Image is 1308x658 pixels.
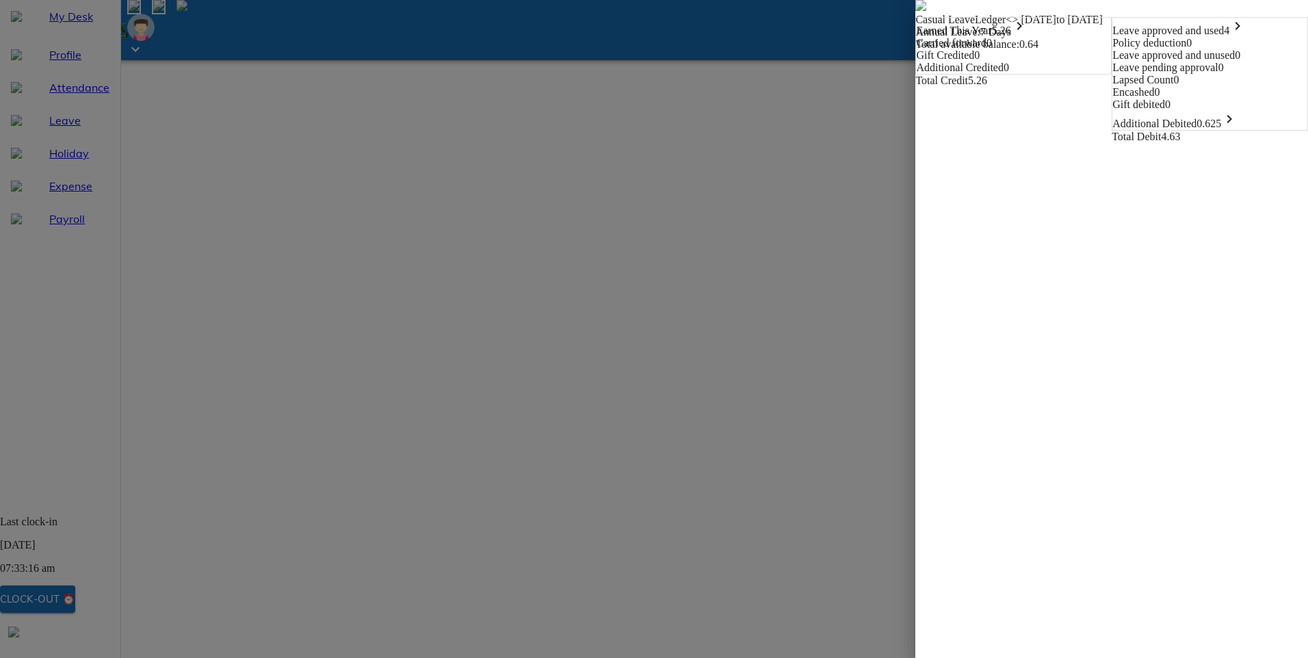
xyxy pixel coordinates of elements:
[1155,86,1160,98] span: 0
[916,37,986,49] span: Carried forward
[1229,18,1246,34] i: keyboard_arrow_right
[1112,118,1196,129] span: Additional Debited
[1112,49,1235,61] span: Leave approved and unused
[916,49,974,61] span: Gift Credited
[968,75,987,86] span: 5.26
[992,25,1028,36] span: 5.26
[1112,25,1224,36] span: Leave approved and used
[916,62,1004,73] span: Additional Credited
[986,37,992,49] span: 0
[1165,98,1170,110] span: 0
[1186,37,1192,49] span: 0
[916,25,991,36] span: Earned This Year
[1112,131,1161,142] span: Total Debit
[1224,25,1246,36] span: 4
[1112,37,1186,49] span: Policy deduction
[1112,62,1218,73] span: Leave pending approval
[1011,18,1028,34] i: keyboard_arrow_right
[1196,118,1238,129] span: 0.625
[915,75,968,86] span: Total Credit
[915,14,1103,25] span: Casual Leave Ledger <> [DATE] to [DATE]
[1221,111,1238,127] i: keyboard_arrow_right
[1112,74,1173,85] span: Lapsed Count
[1235,49,1240,61] span: 0
[1174,74,1179,85] span: 0
[1112,98,1165,110] span: Gift debited
[1161,131,1180,142] span: 4.63
[1004,62,1009,73] span: 0
[1112,86,1154,98] span: Encashed
[1218,62,1224,73] span: 0
[974,49,980,61] span: 0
